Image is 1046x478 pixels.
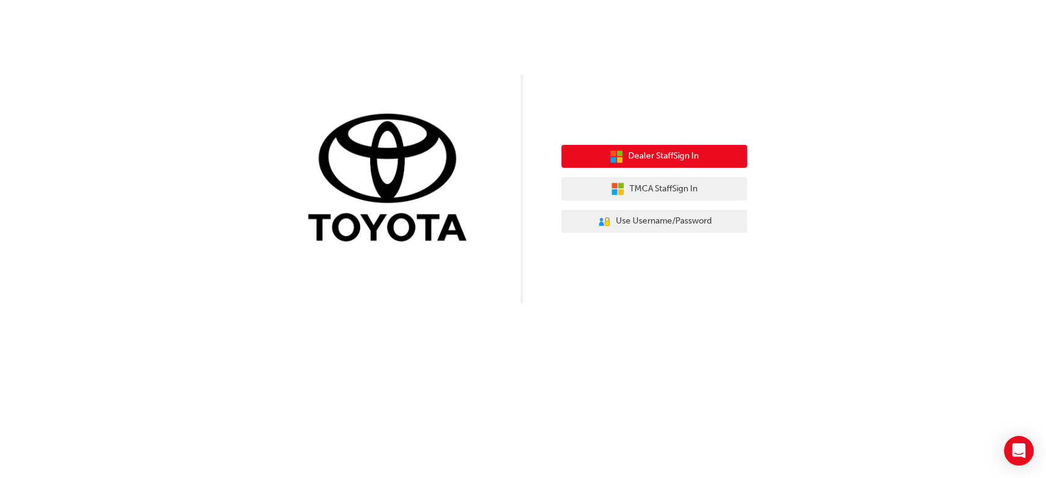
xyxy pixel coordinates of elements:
[561,210,747,233] button: Use Username/Password
[299,111,485,248] img: Trak
[616,214,712,228] span: Use Username/Password
[561,145,747,168] button: Dealer StaffSign In
[1004,436,1034,466] div: Open Intercom Messenger
[628,149,699,163] span: Dealer Staff Sign In
[561,177,747,201] button: TMCA StaffSign In
[629,182,698,196] span: TMCA Staff Sign In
